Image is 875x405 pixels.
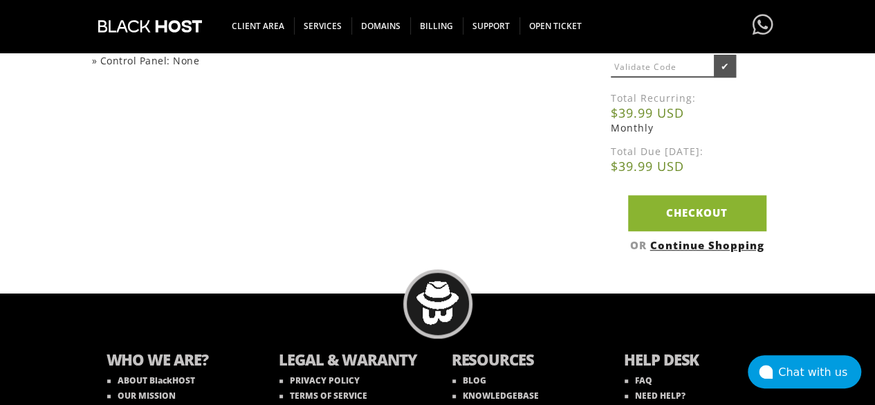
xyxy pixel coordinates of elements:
b: RESOURCES [452,349,597,373]
span: Domains [351,17,411,35]
span: Monthly [611,121,654,134]
a: PRIVACY POLICY [279,375,360,386]
a: OUR MISSION [107,390,176,402]
a: Checkout [628,195,766,231]
img: BlackHOST mascont, Blacky. [416,281,459,325]
b: HELP DESK [624,349,769,373]
a: BLOG [452,375,486,386]
div: OR [611,238,784,252]
b: $39.99 USD [611,158,784,174]
span: CLIENT AREA [222,17,295,35]
a: ABOUT BlackHOST [107,375,195,386]
span: Support [463,17,520,35]
b: $39.99 USD [611,105,784,121]
span: Open Ticket [519,17,591,35]
label: Total Due [DATE]: [611,145,784,158]
div: Chat with us [778,366,861,379]
input: Validate Code [611,57,715,78]
label: Total Recurring: [611,91,784,105]
input: ✔ [714,55,736,78]
b: LEGAL & WARANTY [279,349,424,373]
a: TERMS OF SERVICE [279,390,367,402]
button: Chat with us [748,355,861,388]
a: FAQ [625,375,652,386]
span: Billing [410,17,463,35]
span: SERVICES [294,17,352,35]
b: WHO WE ARE? [107,349,252,373]
a: NEED HELP? [625,390,685,402]
a: KNOWLEDGEBASE [452,390,539,402]
a: Continue Shopping [650,238,764,252]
